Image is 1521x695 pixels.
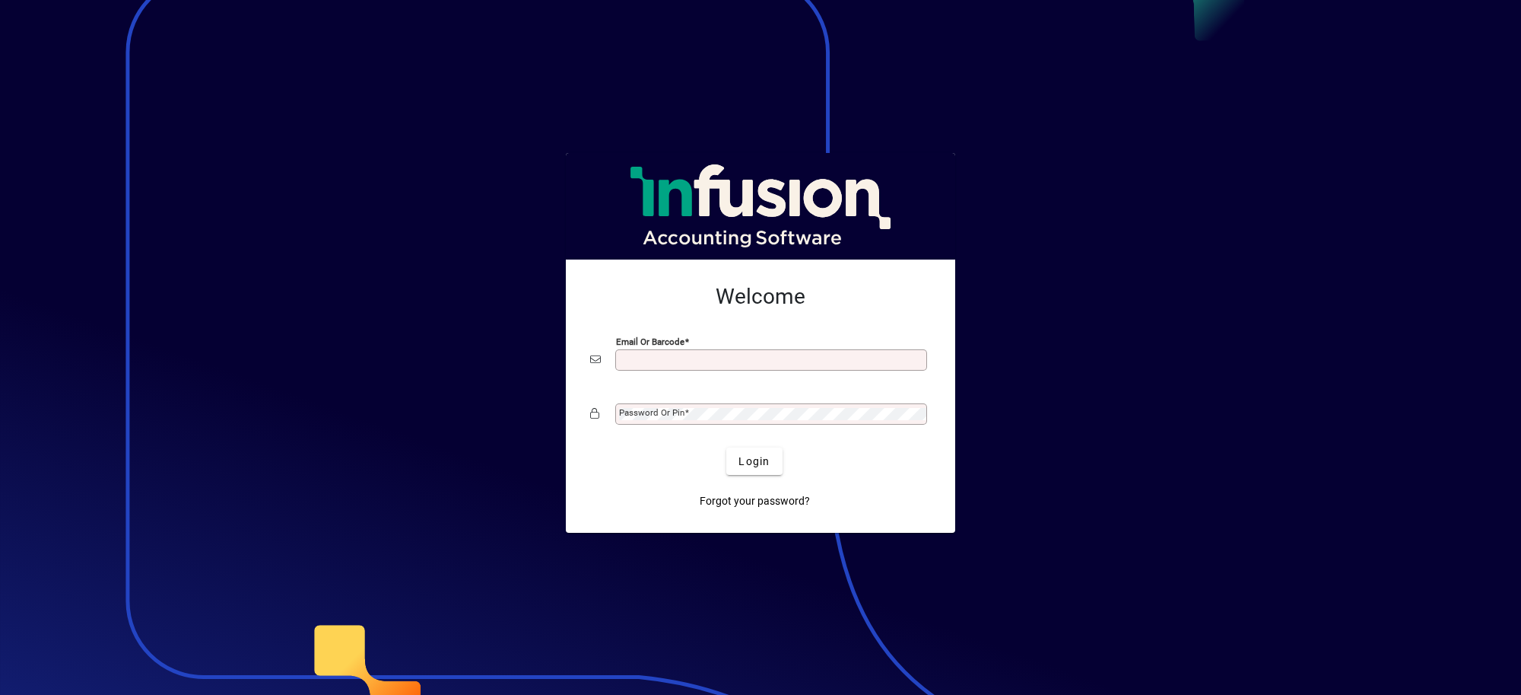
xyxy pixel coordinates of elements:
[619,407,684,418] mat-label: Password or Pin
[694,487,816,515] a: Forgot your password?
[700,493,810,509] span: Forgot your password?
[726,448,782,475] button: Login
[590,284,931,310] h2: Welcome
[616,336,684,347] mat-label: Email or Barcode
[738,454,770,470] span: Login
